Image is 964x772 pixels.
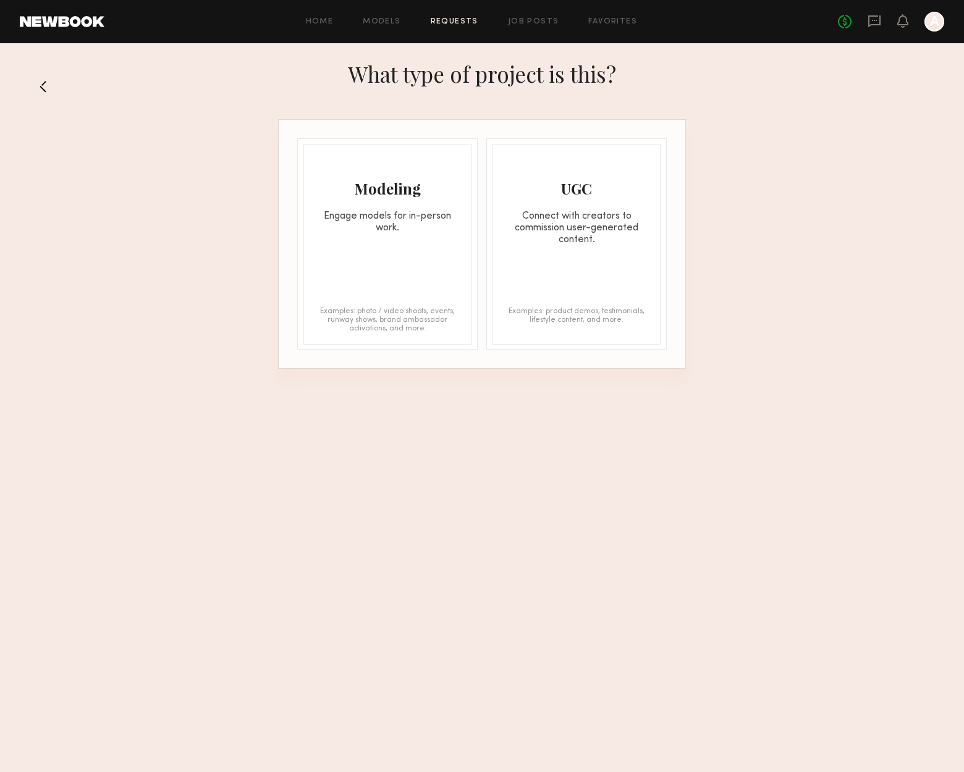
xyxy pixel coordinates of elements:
[304,211,471,234] div: Engage models for in-person work.
[304,178,471,198] div: Modeling
[348,59,616,88] h1: What type of project is this?
[493,178,660,198] div: UGC
[924,12,944,31] a: A
[306,18,334,26] a: Home
[493,211,660,246] div: Connect with creators to commission user-generated content.
[431,18,478,26] a: Requests
[588,18,637,26] a: Favorites
[363,18,400,26] a: Models
[508,18,559,26] a: Job Posts
[505,307,648,332] div: Examples: product demos, testimonials, lifestyle content, and more.
[316,307,459,332] div: Examples: photo / video shoots, events, runway shows, brand ambassador activations, and more.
